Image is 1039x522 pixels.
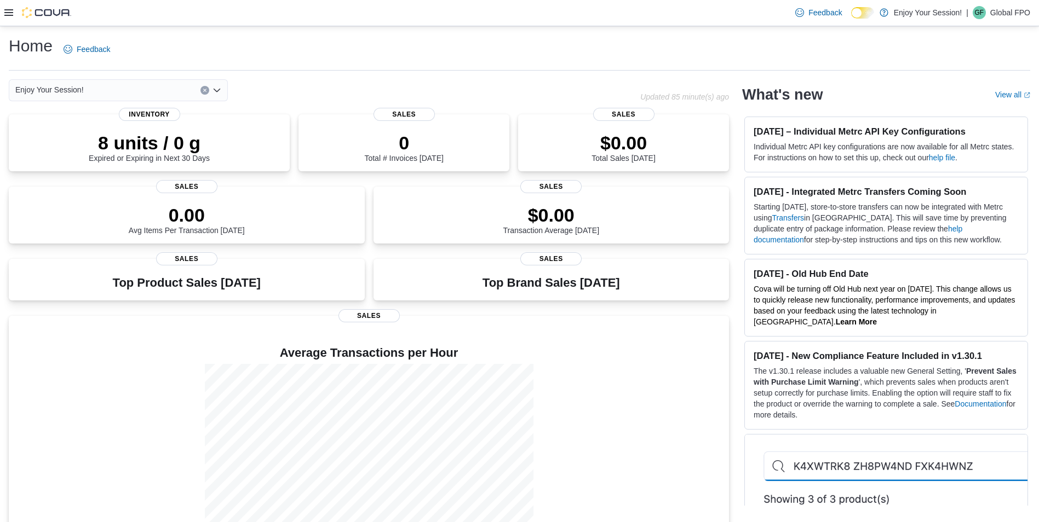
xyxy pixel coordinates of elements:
a: help documentation [754,224,962,244]
a: Learn More [836,317,877,326]
h3: Top Product Sales [DATE] [113,276,261,289]
input: Dark Mode [851,7,874,19]
p: 0.00 [129,204,245,226]
p: $0.00 [503,204,599,226]
p: Global FPO [990,6,1030,19]
p: 0 [364,132,443,154]
div: Transaction Average [DATE] [503,204,599,235]
div: Avg Items Per Transaction [DATE] [129,204,245,235]
div: Total # Invoices [DATE] [364,132,443,163]
span: Sales [156,180,217,193]
span: Sales [593,108,655,121]
p: Enjoy Your Session! [894,6,962,19]
div: Global FPO [973,6,986,19]
span: Sales [156,252,217,265]
div: Expired or Expiring in Next 30 Days [89,132,210,163]
h2: What's new [742,86,823,103]
h3: [DATE] - Old Hub End Date [754,268,1019,279]
span: Cova will be turning off Old Hub next year on [DATE]. This change allows us to quickly release ne... [754,285,1015,326]
a: Feedback [59,38,114,60]
a: Transfers [772,213,804,222]
p: Updated 85 minute(s) ago [640,92,729,101]
h4: Average Transactions per Hour [18,346,720,359]
span: Sales [338,309,400,322]
div: Total Sales [DATE] [592,132,655,163]
p: Starting [DATE], store-to-store transfers can now be integrated with Metrc using in [GEOGRAPHIC_D... [754,201,1019,245]
span: Sales [520,252,582,265]
p: Individual Metrc API key configurations are now available for all Metrc states. For instructions ... [754,141,1019,163]
p: 8 units / 0 g [89,132,210,154]
p: The v1.30.1 release includes a valuable new General Setting, ' ', which prevents sales when produ... [754,366,1019,420]
span: Enjoy Your Session! [15,83,84,96]
button: Clear input [200,86,209,95]
span: GF [975,6,984,19]
a: View allExternal link [995,90,1030,99]
a: Documentation [955,399,1006,408]
span: Sales [374,108,435,121]
svg: External link [1024,92,1030,98]
h3: [DATE] - Integrated Metrc Transfers Coming Soon [754,186,1019,197]
button: Open list of options [213,86,221,95]
span: Inventory [119,108,180,121]
span: Feedback [808,7,842,18]
span: Feedback [77,44,110,55]
p: $0.00 [592,132,655,154]
h3: [DATE] – Individual Metrc API Key Configurations [754,126,1019,137]
p: | [966,6,968,19]
h3: [DATE] - New Compliance Feature Included in v1.30.1 [754,350,1019,361]
a: help file [929,153,955,162]
strong: Prevent Sales with Purchase Limit Warning [754,367,1017,386]
a: Feedback [791,2,846,24]
h1: Home [9,35,53,57]
img: Cova [22,7,71,18]
h3: Top Brand Sales [DATE] [483,276,620,289]
span: Sales [520,180,582,193]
